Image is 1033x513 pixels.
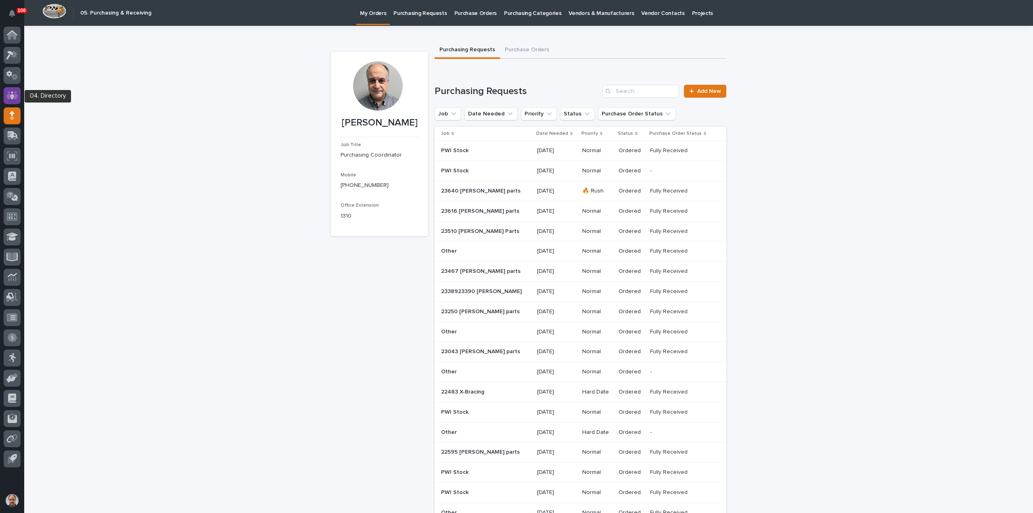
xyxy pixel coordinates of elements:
[435,322,726,342] tr: OtherOther [DATE]NormalOrderedFully ReceivedFully Received
[435,382,726,402] tr: 22483 X-Bracing22483 X-Bracing [DATE]Hard DateOrderedFully ReceivedFully Received
[435,201,726,221] tr: 23616 [PERSON_NAME] parts23616 [PERSON_NAME] parts [DATE]NormalOrderedFully ReceivedFully Received
[619,449,644,456] p: Ordered
[341,173,356,178] span: Mobile
[537,489,576,496] p: [DATE]
[619,329,644,335] p: Ordered
[619,208,644,215] p: Ordered
[582,409,612,416] p: Normal
[582,248,612,255] p: Normal
[441,287,523,295] p: 2338923390 [PERSON_NAME]
[42,4,66,19] img: Workspace Logo
[650,488,689,496] p: Fully Received
[650,407,689,416] p: Fully Received
[441,367,458,375] p: Other
[684,85,726,98] a: Add New
[441,427,458,436] p: Other
[435,281,726,302] tr: 2338923390 [PERSON_NAME]2338923390 [PERSON_NAME] [DATE]NormalOrderedFully ReceivedFully Received
[441,327,458,335] p: Other
[650,387,689,396] p: Fully Received
[341,203,379,208] span: Office Extension
[619,469,644,476] p: Ordered
[650,226,689,235] p: Fully Received
[441,307,521,315] p: 23250 [PERSON_NAME] parts
[441,186,522,195] p: 23640 [PERSON_NAME] parts
[435,141,726,161] tr: PWI StockPWI Stock [DATE]NormalOrderedFully ReceivedFully Received
[537,188,576,195] p: [DATE]
[537,369,576,375] p: [DATE]
[650,467,689,476] p: Fully Received
[650,146,689,154] p: Fully Received
[341,117,418,129] p: [PERSON_NAME]
[537,268,576,275] p: [DATE]
[537,308,576,315] p: [DATE]
[435,241,726,262] tr: OtherOther [DATE]NormalOrderedFully ReceivedFully Received
[441,129,450,138] p: Job
[537,147,576,154] p: [DATE]
[619,188,644,195] p: Ordered
[650,287,689,295] p: Fully Received
[435,482,726,503] tr: PWI StockPWI Stock [DATE]NormalOrderedFully ReceivedFully Received
[602,85,679,98] div: Search
[581,129,598,138] p: Priority
[537,208,576,215] p: [DATE]
[441,146,470,154] p: PWI Stock
[441,206,521,215] p: 23616 [PERSON_NAME] parts
[537,288,576,295] p: [DATE]
[341,182,389,188] a: [PHONE_NUMBER]
[10,10,21,23] div: Notifications100
[441,226,521,235] p: 23510 [PERSON_NAME] Parts
[435,86,599,97] h1: Purchasing Requests
[582,208,612,215] p: Normal
[650,246,689,255] p: Fully Received
[619,429,644,436] p: Ordered
[435,362,726,382] tr: OtherOther [DATE]NormalOrdered--
[650,186,689,195] p: Fully Received
[435,107,461,120] button: Job
[341,212,418,220] p: 1310
[649,129,702,138] p: Purchase Order Status
[560,107,595,120] button: Status
[619,268,644,275] p: Ordered
[582,449,612,456] p: Normal
[537,409,576,416] p: [DATE]
[441,467,470,476] p: PWI Stock
[435,442,726,463] tr: 22595 [PERSON_NAME] parts22595 [PERSON_NAME] parts [DATE]NormalOrderedFully ReceivedFully Received
[650,347,689,355] p: Fully Received
[537,429,576,436] p: [DATE]
[18,8,26,13] p: 100
[435,262,726,282] tr: 23467 [PERSON_NAME] parts23467 [PERSON_NAME] parts [DATE]NormalOrderedFully ReceivedFully Received
[341,142,361,147] span: Job Title
[441,407,470,416] p: PWI Stock
[582,268,612,275] p: Normal
[441,166,470,174] p: PWI Stock
[4,5,21,22] button: Notifications
[582,329,612,335] p: Normal
[435,463,726,483] tr: PWI StockPWI Stock [DATE]NormalOrderedFully ReceivedFully Received
[619,489,644,496] p: Ordered
[500,42,554,59] button: Purchase Orders
[582,429,612,436] p: Hard Date
[435,221,726,241] tr: 23510 [PERSON_NAME] Parts23510 [PERSON_NAME] Parts [DATE]NormalOrderedFully ReceivedFully Received
[435,161,726,181] tr: PWI StockPWI Stock [DATE]NormalOrdered--
[537,389,576,396] p: [DATE]
[697,88,721,94] span: Add New
[441,266,522,275] p: 23467 [PERSON_NAME] parts
[582,147,612,154] p: Normal
[4,492,21,509] button: users-avatar
[582,489,612,496] p: Normal
[537,248,576,255] p: [DATE]
[582,469,612,476] p: Normal
[650,427,653,436] p: -
[619,147,644,154] p: Ordered
[464,107,518,120] button: Date Needed
[650,307,689,315] p: Fully Received
[650,206,689,215] p: Fully Received
[650,447,689,456] p: Fully Received
[619,228,644,235] p: Ordered
[537,228,576,235] p: [DATE]
[650,266,689,275] p: Fully Received
[582,168,612,174] p: Normal
[619,409,644,416] p: Ordered
[441,488,470,496] p: PWI Stock
[80,10,151,17] h2: 05. Purchasing & Receiving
